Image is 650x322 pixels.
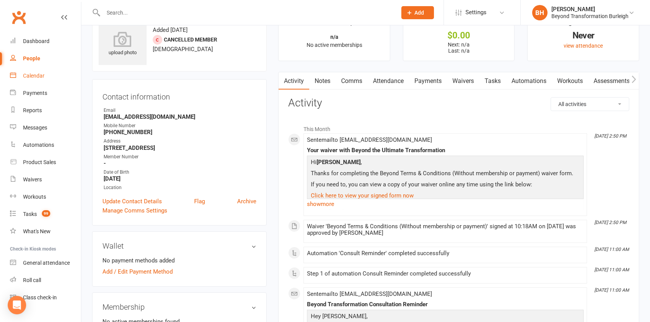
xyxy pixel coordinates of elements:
a: Automations [10,136,81,154]
div: Tasks [23,211,37,217]
div: Roll call [23,277,41,283]
a: Assessments [588,72,635,90]
div: Class check-in [23,294,57,300]
a: Activity [279,72,309,90]
a: People [10,50,81,67]
div: Dashboard [23,38,49,44]
a: Class kiosk mode [10,289,81,306]
a: Tasks 99 [10,206,81,223]
div: Automations [23,142,54,148]
li: No payment methods added [102,256,256,265]
span: Add [415,10,424,16]
div: Beyond Transformation Burleigh [551,13,629,20]
span: Sent email to [EMAIL_ADDRESS][DOMAIN_NAME] [307,136,432,143]
i: ✓ [312,19,317,27]
a: Archive [237,197,256,206]
span: 99 [42,210,50,217]
a: Flag [194,197,205,206]
strong: - [104,160,256,167]
div: Location [104,184,256,191]
a: Roll call [10,272,81,289]
p: If you need to, you can view a copy of your waiver online any time using the link below: [309,180,582,191]
a: Payments [10,85,81,102]
h3: Wallet [102,242,256,250]
strong: n/a [330,34,338,40]
span: Settings [465,4,487,21]
a: General attendance kiosk mode [10,254,81,272]
a: Messages [10,119,81,136]
div: BH [532,5,548,20]
div: Open Intercom Messenger [8,296,26,314]
a: Payments [409,72,447,90]
p: Hi , [309,158,582,169]
span: Sent email to [EMAIL_ADDRESS][DOMAIN_NAME] [307,290,432,297]
div: Reports [23,107,42,113]
div: Product Sales [23,159,56,165]
a: Notes [309,72,336,90]
a: Tasks [479,72,506,90]
a: What's New [10,223,81,240]
a: Dashboard [10,33,81,50]
div: Never [535,32,632,40]
a: Attendance [368,72,409,90]
div: Payments [23,90,47,96]
a: Clubworx [9,8,28,27]
div: Automation 'Consult Reminder' completed successfully [307,250,584,257]
a: show more [307,199,584,209]
i: [DATE] 11:00 AM [594,267,629,272]
a: Add / Edit Payment Method [102,267,173,276]
span: No active memberships [307,42,362,48]
a: Update Contact Details [102,197,162,206]
li: This Month [288,121,629,133]
a: Comms [336,72,368,90]
div: Step 1 of automation Consult Reminder completed successfully [307,271,584,277]
i: [DATE] 2:50 PM [594,133,626,139]
div: Date of Birth [104,169,256,176]
div: $0.00 [410,32,508,40]
h3: Membership [102,303,256,311]
strong: [PERSON_NAME] [317,159,361,166]
i: [DATE] 11:00 AM [594,247,629,252]
span: , [366,313,368,320]
strong: [STREET_ADDRESS] [104,144,256,151]
div: Waivers [23,176,42,183]
div: Member Number [104,153,256,161]
a: Workouts [10,188,81,206]
p: Next: n/a Last: n/a [410,41,508,54]
strong: [EMAIL_ADDRESS][DOMAIN_NAME] [104,113,256,120]
i: [DATE] 2:50 PM [594,220,626,225]
a: Automations [506,72,552,90]
time: Added [DATE] [153,27,188,33]
strong: [DATE] [104,175,256,182]
h3: Activity [288,97,629,109]
div: Workouts [23,194,46,200]
strong: [PHONE_NUMBER] [104,129,256,136]
div: Messages [23,124,47,131]
div: People [23,55,40,61]
a: Calendar [10,67,81,85]
div: Calendar [23,73,45,79]
a: Click here to view your signed form now [311,192,414,199]
button: Add [401,6,434,19]
a: view attendance [564,43,603,49]
h3: Contact information [102,90,256,101]
div: Your waiver with Beyond the Ultimate Transformation [307,147,584,154]
div: upload photo [99,32,147,57]
span: [DEMOGRAPHIC_DATA] [153,46,213,53]
a: Waivers [10,171,81,188]
a: Waivers [447,72,479,90]
div: Waiver 'Beyond Terms & Conditions (Without membership or payment)' signed at 10:18AM on [DATE] wa... [307,223,584,236]
div: [PERSON_NAME] [551,6,629,13]
p: Thanks for completing the Beyond Terms & Conditions (Without membership or payment) waiver form. [309,169,582,180]
div: Mobile Number [104,122,256,129]
div: Address [104,138,256,145]
a: Reports [10,102,81,119]
div: Beyond Transformation Consultation Reminder [307,301,584,308]
i: [DATE] 11:00 AM [594,287,629,293]
div: General attendance [23,260,70,266]
input: Search... [101,7,391,18]
div: Email [104,107,256,114]
div: What's New [23,228,51,234]
a: Workouts [552,72,588,90]
a: Manage Comms Settings [102,206,167,215]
